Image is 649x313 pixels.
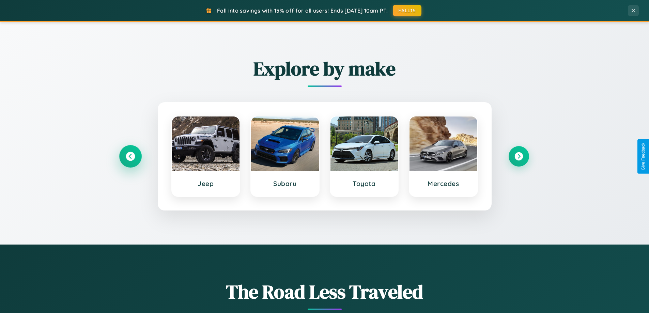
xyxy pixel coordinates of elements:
h3: Toyota [337,179,391,188]
button: FALL15 [393,5,421,16]
h3: Subaru [258,179,312,188]
h1: The Road Less Traveled [120,279,529,305]
div: Give Feedback [641,143,646,170]
h3: Jeep [179,179,233,188]
span: Fall into savings with 15% off for all users! Ends [DATE] 10am PT. [217,7,388,14]
h3: Mercedes [416,179,470,188]
h2: Explore by make [120,56,529,82]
